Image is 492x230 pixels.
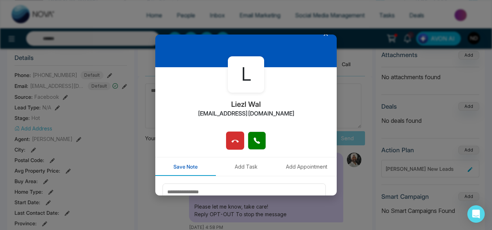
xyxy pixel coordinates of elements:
h2: [EMAIL_ADDRESS][DOMAIN_NAME] [198,110,295,117]
h2: Liezl Wal [231,100,261,109]
button: Add Appointment [276,157,337,176]
button: Save Note [155,157,216,176]
span: L [241,61,251,88]
button: Add Task [216,157,276,176]
div: Open Intercom Messenger [467,205,485,223]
